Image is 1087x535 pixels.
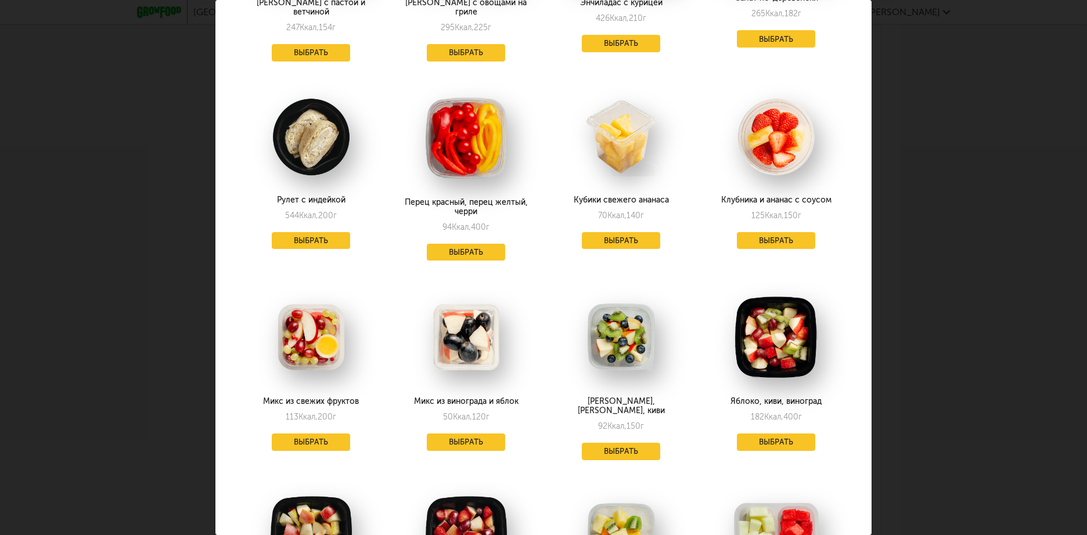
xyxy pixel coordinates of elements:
[798,9,801,19] span: г
[455,23,474,32] span: Ккал,
[582,35,661,52] button: Выбрать
[640,211,644,220] span: г
[643,13,646,23] span: г
[256,297,366,378] img: big_8KboRvcbO5KZkwzw.png
[411,297,521,378] img: big_6RGUBCR2kBlSfYWT.png
[737,232,816,250] button: Выбрать
[442,222,489,232] div: 94 400
[566,97,676,176] img: big_Aq87zGpX00Ieb98s.png
[441,23,491,32] div: 295 225
[299,211,318,220] span: Ккал,
[402,198,530,216] div: Перец красный, перец желтый, черри
[486,222,489,232] span: г
[598,421,644,431] div: 92 150
[402,397,530,406] div: Микс из винограда и яблок
[751,211,801,220] div: 125 150
[751,412,802,422] div: 182 400
[721,97,832,176] img: big_xwLnQz7ooFj8IG2z.png
[798,412,802,422] span: г
[607,211,627,220] span: Ккал,
[285,211,337,220] div: 544 200
[286,23,336,32] div: 247 154
[798,211,801,220] span: г
[557,196,685,205] div: Кубики свежего ананаса
[751,9,801,19] div: 265 182
[298,412,318,422] span: Ккал,
[247,196,375,205] div: Рулет с индейкой
[737,433,816,451] button: Выбрать
[333,412,336,422] span: г
[272,433,351,451] button: Выбрать
[427,433,506,451] button: Выбрать
[712,196,840,205] div: Клубника и ананас с соусом
[721,297,832,378] img: big_MINa958LSNDpo5iu.png
[566,297,676,378] img: big_SvLsFDCMnCh7Eqq8.png
[333,211,337,220] span: г
[300,23,319,32] span: Ккал,
[247,397,375,406] div: Микс из свежих фруктов
[486,412,489,422] span: г
[286,412,336,422] div: 113 200
[443,412,489,422] div: 50 120
[640,421,644,431] span: г
[332,23,336,32] span: г
[452,222,471,232] span: Ккал,
[256,97,366,176] img: big_bGQFD54PywpENBtO.png
[272,44,351,62] button: Выбрать
[764,412,783,422] span: Ккал,
[737,30,816,48] button: Выбрать
[596,13,646,23] div: 426 210
[765,9,784,19] span: Ккал,
[557,397,685,415] div: [PERSON_NAME], [PERSON_NAME], киви
[427,244,506,261] button: Выбрать
[607,421,627,431] span: Ккал,
[411,97,521,179] img: big_4N7ZaW6Dnm970U8b.png
[610,13,629,23] span: Ккал,
[272,232,351,250] button: Выбрать
[712,397,840,406] div: Яблоко, киви, виноград
[582,443,661,460] button: Выбрать
[427,44,506,62] button: Выбрать
[765,211,784,220] span: Ккал,
[488,23,491,32] span: г
[453,412,472,422] span: Ккал,
[582,232,661,250] button: Выбрать
[598,211,644,220] div: 70 140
